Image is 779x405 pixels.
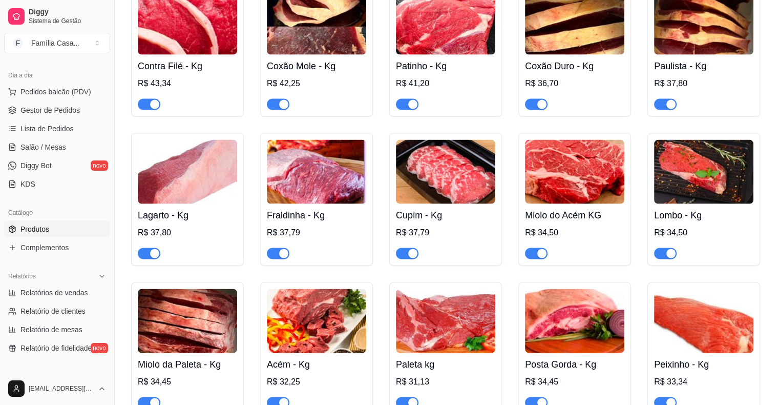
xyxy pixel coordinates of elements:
span: Diggy [29,8,106,17]
div: R$ 36,70 [525,77,624,90]
a: Complementos [4,239,110,256]
button: [EMAIL_ADDRESS][DOMAIN_NAME] [4,376,110,401]
a: Salão / Mesas [4,139,110,155]
button: Select a team [4,33,110,53]
div: R$ 34,50 [654,227,753,239]
h4: Cupim - Kg [396,208,495,222]
span: Produtos [20,224,49,234]
img: product-image [396,289,495,353]
img: product-image [654,140,753,204]
h4: Fraldinha - Kg [267,208,366,222]
img: product-image [267,140,366,204]
span: Pedidos balcão (PDV) [20,87,91,97]
img: product-image [267,289,366,353]
img: product-image [396,140,495,204]
div: R$ 37,80 [654,77,753,90]
div: Gerenciar [4,369,110,385]
div: R$ 37,80 [138,227,237,239]
div: R$ 32,25 [267,376,366,388]
a: DiggySistema de Gestão [4,4,110,29]
div: Catálogo [4,205,110,221]
span: Sistema de Gestão [29,17,106,25]
img: product-image [654,289,753,353]
h4: Paleta kg [396,357,495,372]
div: R$ 33,34 [654,376,753,388]
span: Gestor de Pedidos [20,105,80,115]
span: Relatórios de vendas [20,288,88,298]
div: R$ 37,79 [267,227,366,239]
a: Gestor de Pedidos [4,102,110,118]
div: Família Casa ... [31,38,79,48]
h4: Lombo - Kg [654,208,753,222]
span: Relatório de mesas [20,325,82,335]
div: R$ 34,45 [138,376,237,388]
div: R$ 37,79 [396,227,495,239]
span: Complementos [20,242,69,253]
h4: Lagarto - Kg [138,208,237,222]
span: KDS [20,179,35,189]
span: Relatórios [8,272,36,280]
div: R$ 34,50 [525,227,624,239]
span: [EMAIL_ADDRESS][DOMAIN_NAME] [29,384,94,393]
a: Lista de Pedidos [4,120,110,137]
img: product-image [138,289,237,353]
h4: Miolo do Acém KG [525,208,624,222]
a: Relatório de clientes [4,303,110,319]
div: R$ 31,13 [396,376,495,388]
span: Relatório de clientes [20,306,86,316]
a: Relatórios de vendas [4,285,110,301]
div: R$ 43,34 [138,77,237,90]
h4: Peixinho - Kg [654,357,753,372]
div: R$ 42,25 [267,77,366,90]
span: Lista de Pedidos [20,124,74,134]
h4: Miolo da Paleta - Kg [138,357,237,372]
span: Relatório de fidelidade [20,343,92,353]
h4: Patinho - Kg [396,59,495,73]
a: Relatório de fidelidadenovo [4,340,110,356]
img: product-image [138,140,237,204]
div: Dia a dia [4,67,110,84]
div: R$ 41,20 [396,77,495,90]
a: Diggy Botnovo [4,157,110,174]
img: product-image [525,140,624,204]
span: Diggy Bot [20,160,52,171]
a: Produtos [4,221,110,237]
h4: Paulista - Kg [654,59,753,73]
div: R$ 34,45 [525,376,624,388]
span: Salão / Mesas [20,142,66,152]
a: Relatório de mesas [4,321,110,338]
h4: Contra Filé - Kg [138,59,237,73]
img: product-image [525,289,624,353]
h4: Coxão Mole - Kg [267,59,366,73]
span: F [13,38,23,48]
a: KDS [4,176,110,192]
button: Pedidos balcão (PDV) [4,84,110,100]
h4: Coxão Duro - Kg [525,59,624,73]
h4: Posta Gorda - Kg [525,357,624,372]
h4: Acém - Kg [267,357,366,372]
